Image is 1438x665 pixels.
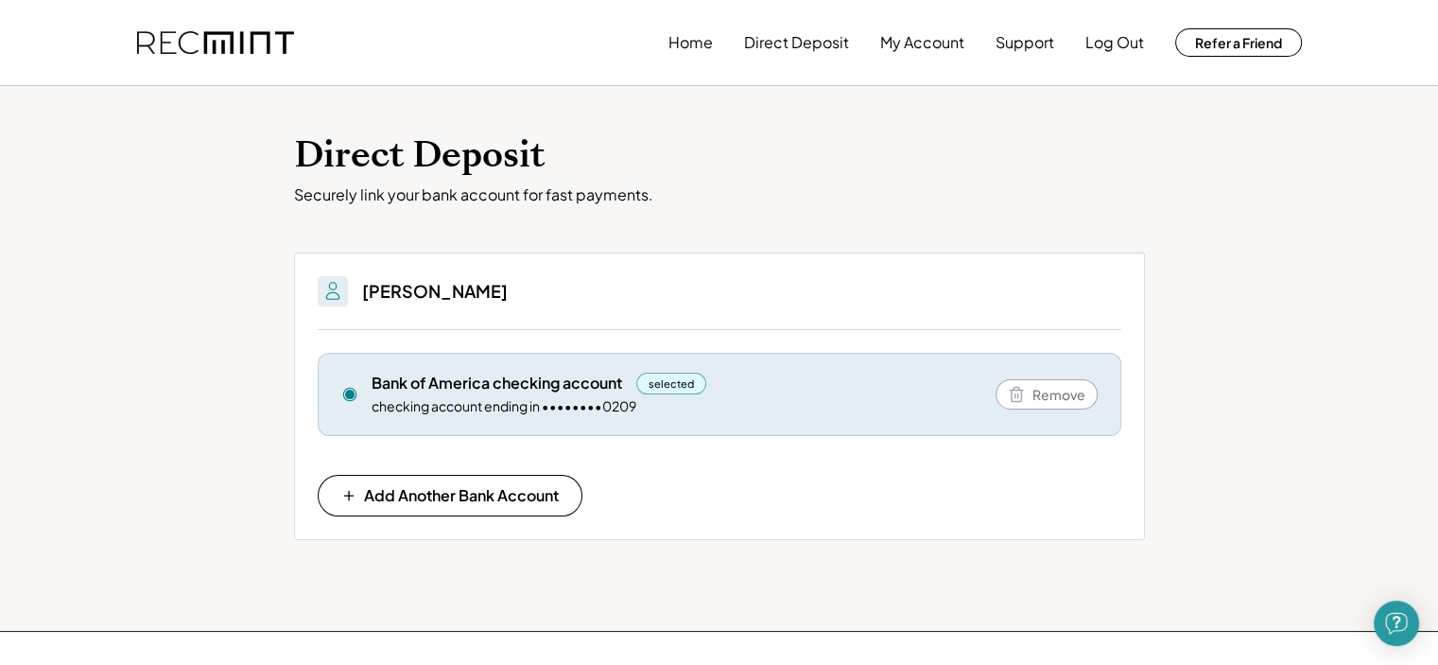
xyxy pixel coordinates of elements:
[372,397,636,416] div: checking account ending in ••••••••0209
[636,373,707,394] div: selected
[668,24,713,61] button: Home
[744,24,849,61] button: Direct Deposit
[372,373,622,394] div: Bank of America checking account
[362,280,508,302] h3: [PERSON_NAME]
[321,280,344,303] img: People.svg
[1374,601,1419,646] div: Open Intercom Messenger
[996,379,1098,410] button: Remove
[1085,24,1144,61] button: Log Out
[137,31,294,55] img: recmint-logotype%403x.png
[1175,28,1302,57] button: Refer a Friend
[318,475,582,516] button: Add Another Bank Account
[364,488,559,503] span: Add Another Bank Account
[996,24,1054,61] button: Support
[294,185,1145,205] div: Securely link your bank account for fast payments.
[880,24,964,61] button: My Account
[1032,388,1085,401] span: Remove
[294,133,1145,178] h1: Direct Deposit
